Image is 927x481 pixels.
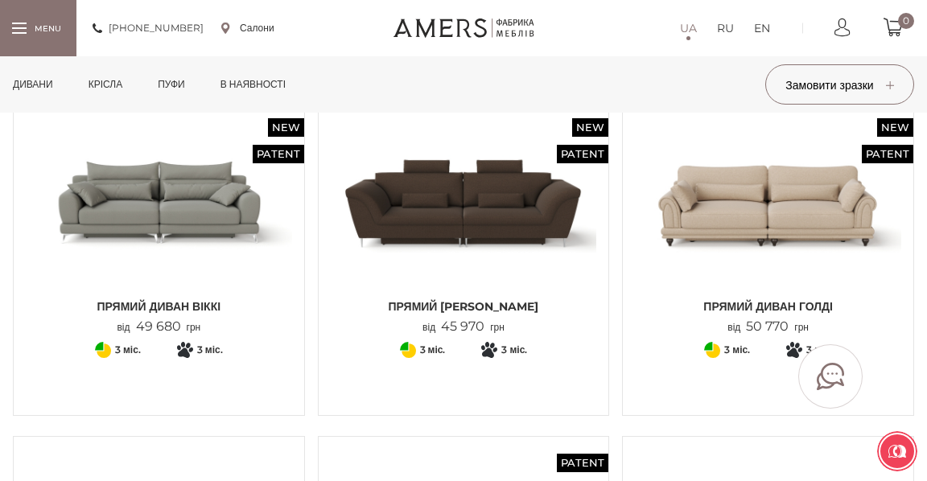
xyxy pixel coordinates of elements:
[76,56,134,113] a: Крісла
[435,319,490,334] span: 45 970
[557,454,608,472] span: Patent
[765,64,914,105] button: Замовити зразки
[806,340,832,360] span: 3 міс.
[93,18,204,38] a: [PHONE_NUMBER]
[898,13,914,29] span: 0
[572,118,608,137] span: New
[862,145,913,163] span: Patent
[26,113,292,335] a: New Patent Прямий диван ВІККІ Прямий диван ВІККІ Прямий диван ВІККІ від49 680грн
[115,340,141,360] span: 3 міс.
[420,340,446,360] span: 3 міс.
[717,18,734,38] a: RU
[754,18,770,38] a: EN
[501,340,527,360] span: 3 міс.
[740,319,794,334] span: 50 770
[877,118,913,137] span: New
[197,340,223,360] span: 3 міс.
[727,319,809,335] p: від грн
[785,78,893,92] span: Замовити зразки
[331,113,597,335] a: New Patent Прямий Диван Грейсі Прямий Диван Грейсі Прямий [PERSON_NAME] від45 970грн
[253,145,304,163] span: Patent
[635,298,901,314] span: Прямий диван ГОЛДІ
[268,118,304,137] span: New
[557,145,608,163] span: Patent
[635,113,901,335] a: New Patent Прямий диван ГОЛДІ Прямий диван ГОЛДІ Прямий диван ГОЛДІ від50 770грн
[26,298,292,314] span: Прямий диван ВІККІ
[130,319,187,334] span: 49 680
[331,298,597,314] span: Прямий [PERSON_NAME]
[724,340,750,360] span: 3 міс.
[221,21,274,35] a: Салони
[146,56,197,113] a: Пуфи
[680,18,697,38] a: UA
[117,319,200,335] p: від грн
[208,56,298,113] a: в наявності
[422,319,505,335] p: від грн
[1,56,65,113] a: Дивани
